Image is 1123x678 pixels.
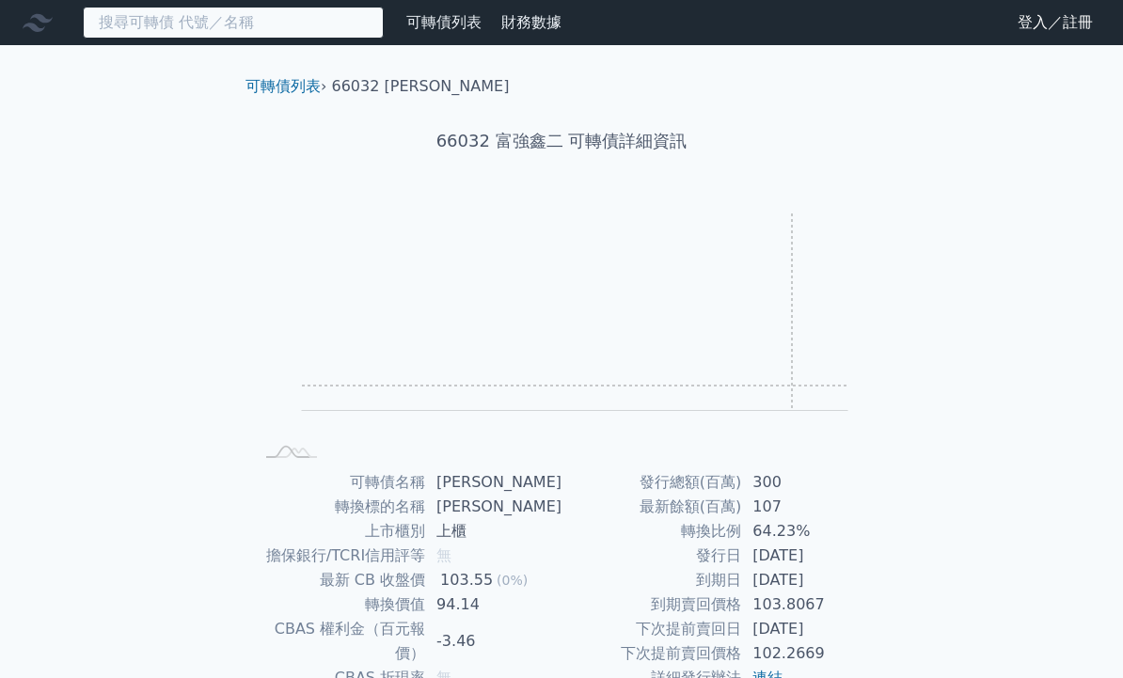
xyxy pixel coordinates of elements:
[741,470,870,495] td: 300
[253,495,425,519] td: 轉換標的名稱
[741,544,870,568] td: [DATE]
[253,544,425,568] td: 擔保銀行/TCRI信用評等
[253,592,425,617] td: 轉換價值
[561,617,741,641] td: 下次提前賣回日
[253,470,425,495] td: 可轉債名稱
[741,519,870,544] td: 64.23%
[436,546,451,564] span: 無
[561,519,741,544] td: 轉換比例
[561,544,741,568] td: 發行日
[284,213,848,438] g: Chart
[561,495,741,519] td: 最新餘額(百萬)
[497,573,528,588] span: (0%)
[230,128,893,154] h1: 66032 富強鑫二 可轉債詳細資訊
[425,519,561,544] td: 上櫃
[245,75,326,98] li: ›
[83,7,384,39] input: 搜尋可轉債 代號／名稱
[501,13,561,31] a: 財務數據
[741,568,870,592] td: [DATE]
[561,470,741,495] td: 發行總額(百萬)
[561,641,741,666] td: 下次提前賣回價格
[332,75,510,98] li: 66032 [PERSON_NAME]
[561,592,741,617] td: 到期賣回價格
[561,568,741,592] td: 到期日
[245,77,321,95] a: 可轉債列表
[406,13,482,31] a: 可轉債列表
[425,495,561,519] td: [PERSON_NAME]
[253,617,425,666] td: CBAS 權利金（百元報價）
[253,519,425,544] td: 上市櫃別
[741,641,870,666] td: 102.2669
[253,568,425,592] td: 最新 CB 收盤價
[425,617,561,666] td: -3.46
[741,617,870,641] td: [DATE]
[425,470,561,495] td: [PERSON_NAME]
[741,592,870,617] td: 103.8067
[436,568,497,592] div: 103.55
[741,495,870,519] td: 107
[425,592,561,617] td: 94.14
[1003,8,1108,38] a: 登入／註冊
